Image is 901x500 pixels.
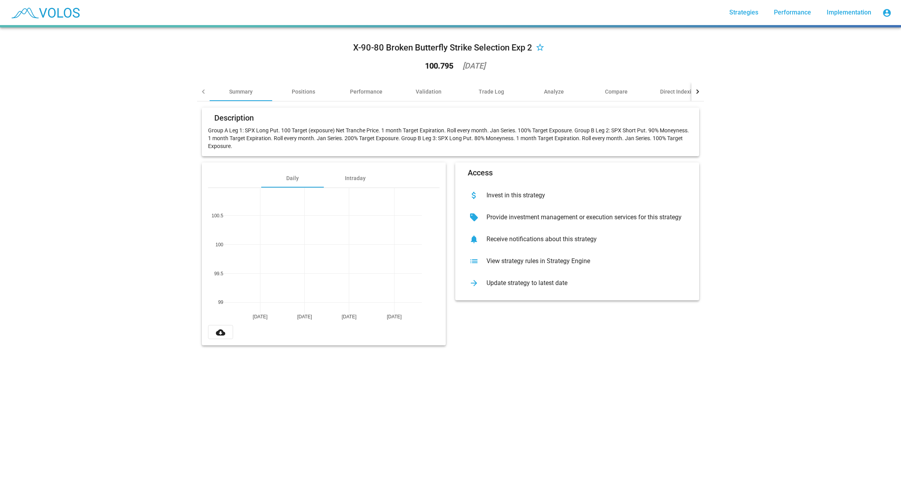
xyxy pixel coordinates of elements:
mat-icon: star_border [535,43,545,53]
span: Performance [774,9,811,16]
div: X-90-80 Broken Butterfly Strike Selection Exp 2 [353,42,532,54]
div: Compare [605,88,628,96]
div: Positions [292,88,315,96]
div: View strategy rules in Strategy Engine [480,257,687,265]
div: Validation [416,88,442,96]
button: Update strategy to latest date [461,272,693,294]
img: blue_transparent.png [6,3,84,22]
button: Invest in this strategy [461,184,693,206]
div: Direct Indexing [660,88,698,96]
button: Provide investment management or execution services for this strategy [461,206,693,228]
mat-icon: arrow_forward [468,277,480,289]
mat-icon: sell [468,211,480,224]
mat-icon: attach_money [468,189,480,202]
mat-icon: notifications [468,233,480,245]
mat-icon: cloud_download [216,328,225,337]
div: Receive notifications about this strategy [480,235,687,243]
mat-card-title: Access [468,169,493,177]
div: Update strategy to latest date [480,279,687,287]
p: Group A Leg 1: SPX Long Put. 100 Target (exposure) Net Tranche Price. 1 month Target Expiration. ... [208,126,693,150]
span: Implementation [827,9,871,16]
span: Strategies [729,9,758,16]
div: Intraday [345,174,366,182]
button: Receive notifications about this strategy [461,228,693,250]
a: Implementation [820,5,878,20]
div: 100.795 [425,62,453,70]
a: Performance [768,5,817,20]
div: Analyze [544,88,564,96]
mat-icon: account_circle [882,8,892,18]
div: [DATE] [463,62,485,70]
div: Trade Log [479,88,504,96]
div: Performance [350,88,382,96]
button: View strategy rules in Strategy Engine [461,250,693,272]
summary: DescriptionGroup A Leg 1: SPX Long Put. 100 Target (exposure) Net Tranche Price. 1 month Target E... [197,101,704,352]
div: Daily [286,174,299,182]
a: Strategies [723,5,765,20]
div: Summary [229,88,253,96]
div: Provide investment management or execution services for this strategy [480,213,687,221]
div: Invest in this strategy [480,191,687,199]
mat-icon: list [468,255,480,267]
mat-card-title: Description [214,114,254,122]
